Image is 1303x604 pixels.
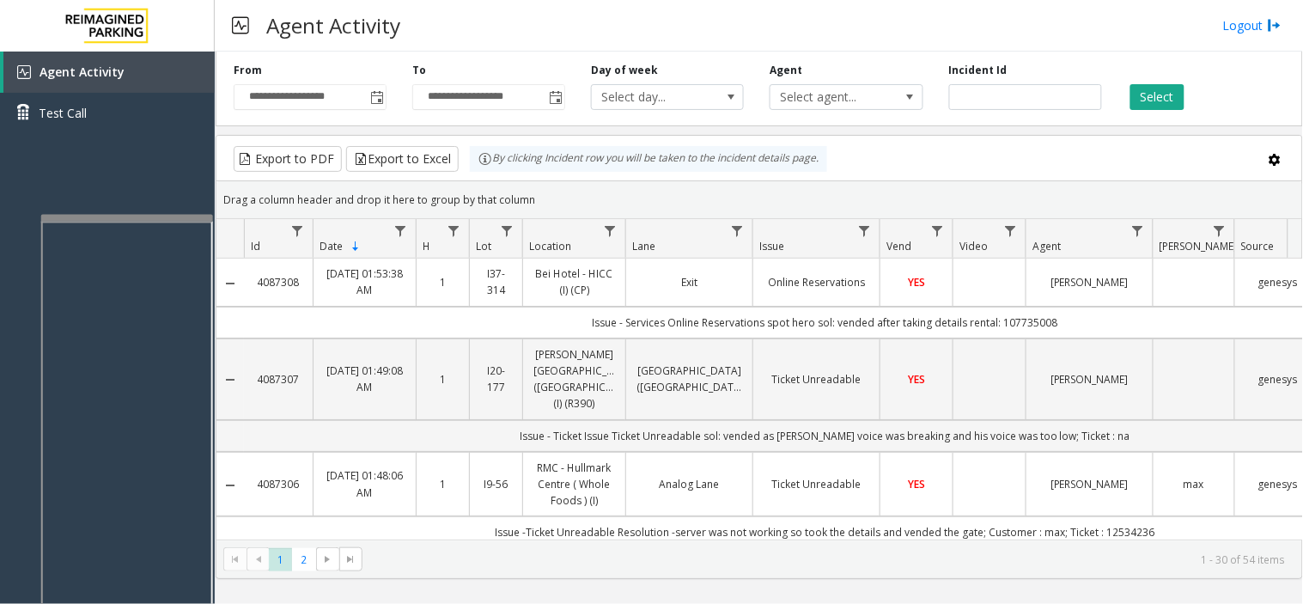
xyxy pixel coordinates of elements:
[216,479,244,492] a: Collapse Details
[442,219,466,242] a: H Filter Menu
[1223,16,1282,34] a: Logout
[427,476,459,492] a: 1
[1037,274,1142,290] a: [PERSON_NAME]
[324,467,405,500] a: [DATE] 01:48:06 AM
[636,476,742,492] a: Analog Lane
[545,85,564,109] span: Toggle popup
[349,240,362,253] span: Sortable
[1241,239,1275,253] span: Source
[316,547,339,571] span: Go to the next page
[1268,16,1282,34] img: logout
[636,274,742,290] a: Exit
[292,548,315,571] span: Page 2
[891,274,942,290] a: YES
[959,239,988,253] span: Video
[591,63,658,78] label: Day of week
[999,219,1022,242] a: Video Filter Menu
[324,363,405,395] a: [DATE] 01:49:08 AM
[1130,84,1184,110] button: Select
[470,146,827,172] div: By clicking Incident row you will be taken to the incident details page.
[1208,219,1231,242] a: Parker Filter Menu
[636,363,742,395] a: [GEOGRAPHIC_DATA] ([GEOGRAPHIC_DATA])
[480,363,512,395] a: I20-177
[496,219,519,242] a: Lot Filter Menu
[764,274,869,290] a: Online Reservations
[269,548,292,571] span: Page 1
[1037,371,1142,387] a: [PERSON_NAME]
[251,239,260,253] span: Id
[529,239,571,253] span: Location
[40,64,125,80] span: Agent Activity
[254,371,302,387] a: 4087307
[632,239,655,253] span: Lane
[926,219,949,242] a: Vend Filter Menu
[427,274,459,290] a: 1
[599,219,622,242] a: Location Filter Menu
[533,346,615,412] a: [PERSON_NAME][GEOGRAPHIC_DATA] ([GEOGRAPHIC_DATA]) (I) (R390)
[1126,219,1149,242] a: Agent Filter Menu
[232,4,249,46] img: pageIcon
[254,476,302,492] a: 4087306
[216,277,244,290] a: Collapse Details
[480,476,512,492] a: I9-56
[949,63,1008,78] label: Incident Id
[346,146,459,172] button: Export to Excel
[320,239,343,253] span: Date
[853,219,876,242] a: Issue Filter Menu
[324,265,405,298] a: [DATE] 01:53:38 AM
[764,371,869,387] a: Ticket Unreadable
[891,476,942,492] a: YES
[1032,239,1061,253] span: Agent
[908,372,925,387] span: YES
[216,219,1302,540] div: Data table
[908,275,925,290] span: YES
[891,371,942,387] a: YES
[533,265,615,298] a: Bei Hotel - HICC (I) (CP)
[389,219,412,242] a: Date Filter Menu
[234,146,342,172] button: Export to PDF
[339,547,362,571] span: Go to the last page
[427,371,459,387] a: 1
[1160,239,1238,253] span: [PERSON_NAME]
[412,63,426,78] label: To
[216,373,244,387] a: Collapse Details
[367,85,386,109] span: Toggle popup
[770,85,892,109] span: Select agent...
[480,265,512,298] a: I37-314
[726,219,749,242] a: Lane Filter Menu
[254,274,302,290] a: 4087308
[592,85,713,109] span: Select day...
[476,239,491,253] span: Lot
[3,52,215,93] a: Agent Activity
[286,219,309,242] a: Id Filter Menu
[423,239,430,253] span: H
[216,185,1302,215] div: Drag a column header and drop it here to group by that column
[533,460,615,509] a: RMC - Hullmark Centre ( Whole Foods ) (I)
[759,239,784,253] span: Issue
[1164,476,1224,492] a: max
[764,476,869,492] a: Ticket Unreadable
[17,65,31,79] img: 'icon'
[770,63,802,78] label: Agent
[886,239,911,253] span: Vend
[321,552,335,566] span: Go to the next page
[908,477,925,491] span: YES
[478,152,492,166] img: infoIcon.svg
[1037,476,1142,492] a: [PERSON_NAME]
[373,552,1285,567] kendo-pager-info: 1 - 30 of 54 items
[39,104,87,122] span: Test Call
[258,4,409,46] h3: Agent Activity
[234,63,262,78] label: From
[344,552,357,566] span: Go to the last page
